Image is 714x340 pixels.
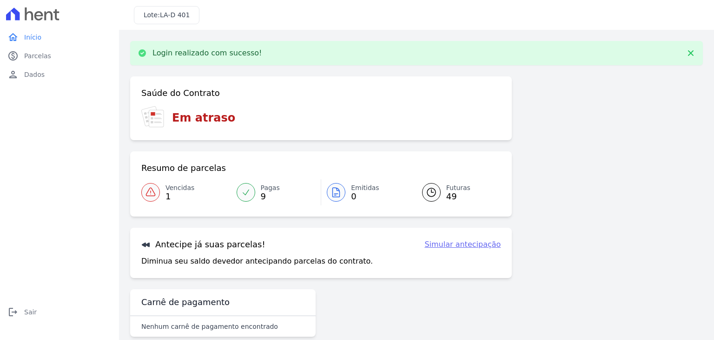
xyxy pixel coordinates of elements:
span: 9 [261,193,280,200]
a: Emitidas 0 [321,179,411,205]
p: Login realizado com sucesso! [152,48,262,58]
h3: Saúde do Contrato [141,88,220,99]
h3: Resumo de parcelas [141,163,226,174]
p: Diminua seu saldo devedor antecipando parcelas do contrato. [141,256,373,267]
span: Pagas [261,183,280,193]
span: Emitidas [351,183,379,193]
i: logout [7,306,19,318]
span: Parcelas [24,51,51,61]
span: 0 [351,193,379,200]
a: Pagas 9 [231,179,321,205]
span: 49 [446,193,470,200]
a: personDados [4,65,115,84]
a: homeInício [4,28,115,47]
h3: Antecipe já suas parcelas! [141,239,265,250]
span: Dados [24,70,45,79]
span: LA-D 401 [160,11,190,19]
a: paidParcelas [4,47,115,65]
a: Simular antecipação [424,239,501,250]
a: Vencidas 1 [141,179,231,205]
a: Futuras 49 [411,179,501,205]
h3: Em atraso [172,109,235,126]
h3: Carnê de pagamento [141,297,230,308]
span: Futuras [446,183,470,193]
span: Vencidas [165,183,194,193]
i: person [7,69,19,80]
i: paid [7,50,19,61]
span: Início [24,33,41,42]
i: home [7,32,19,43]
span: 1 [165,193,194,200]
a: logoutSair [4,303,115,321]
h3: Lote: [144,10,190,20]
span: Sair [24,307,37,317]
p: Nenhum carnê de pagamento encontrado [141,322,278,331]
